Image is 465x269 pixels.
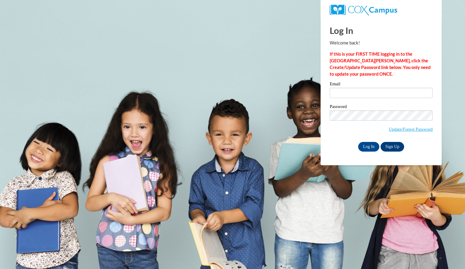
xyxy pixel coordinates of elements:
[330,24,433,37] h1: Log In
[330,104,433,110] label: Password
[330,82,433,88] label: Email
[330,5,397,15] img: COX Campus
[381,142,404,152] a: Sign Up
[330,40,433,46] p: Welcome back!
[330,7,397,12] a: COX Campus
[389,127,433,132] a: Update/Forgot Password
[358,142,379,152] input: Log In
[330,51,430,77] strong: If this is your FIRST TIME logging in to the [GEOGRAPHIC_DATA][PERSON_NAME], click the Create/Upd...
